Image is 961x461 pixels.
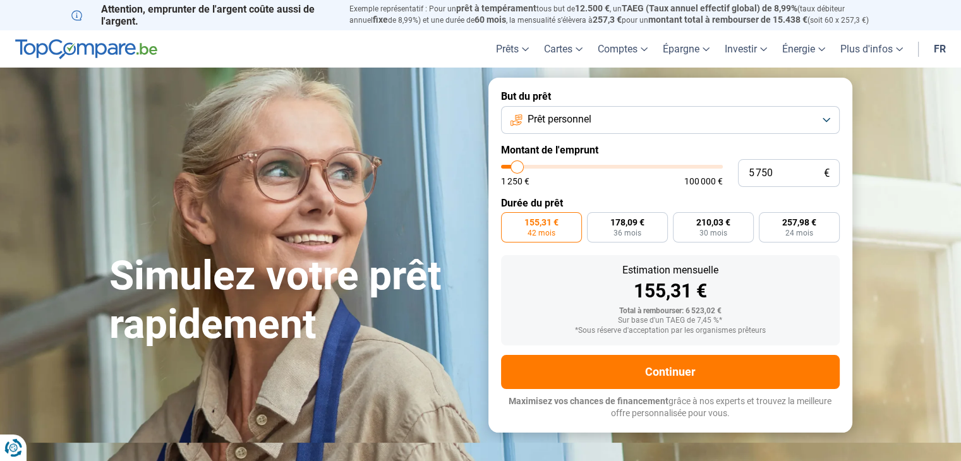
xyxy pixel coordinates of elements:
[610,218,644,227] span: 178,09 €
[536,30,590,68] a: Cartes
[696,218,730,227] span: 210,03 €
[501,177,529,186] span: 1 250 €
[648,15,807,25] span: montant total à rembourser de 15.438 €
[109,252,473,349] h1: Simulez votre prêt rapidement
[456,3,536,13] span: prêt à tempérament
[349,3,890,26] p: Exemple représentatif : Pour un tous but de , un (taux débiteur annuel de 8,99%) et une durée de ...
[501,144,840,156] label: Montant de l'emprunt
[488,30,536,68] a: Prêts
[501,395,840,420] p: grâce à nos experts et trouvez la meilleure offre personnalisée pour vous.
[528,229,555,237] span: 42 mois
[590,30,655,68] a: Comptes
[575,3,610,13] span: 12.500 €
[501,90,840,102] label: But du prêt
[524,218,559,227] span: 155,31 €
[528,112,591,126] span: Prêt personnel
[655,30,717,68] a: Épargne
[474,15,506,25] span: 60 mois
[509,396,668,406] span: Maximisez vos chances de financement
[717,30,775,68] a: Investir
[511,307,830,316] div: Total à rembourser: 6 523,02 €
[15,39,157,59] img: TopCompare
[785,229,813,237] span: 24 mois
[511,316,830,325] div: Sur base d'un TAEG de 7,45 %*
[593,15,622,25] span: 257,3 €
[833,30,910,68] a: Plus d'infos
[511,265,830,275] div: Estimation mensuelle
[926,30,953,68] a: fr
[782,218,816,227] span: 257,98 €
[71,3,334,27] p: Attention, emprunter de l'argent coûte aussi de l'argent.
[501,197,840,209] label: Durée du prêt
[613,229,641,237] span: 36 mois
[684,177,723,186] span: 100 000 €
[775,30,833,68] a: Énergie
[511,282,830,301] div: 155,31 €
[824,168,830,179] span: €
[373,15,388,25] span: fixe
[622,3,797,13] span: TAEG (Taux annuel effectif global) de 8,99%
[501,106,840,134] button: Prêt personnel
[511,326,830,335] div: *Sous réserve d'acceptation par les organismes prêteurs
[699,229,727,237] span: 30 mois
[501,355,840,389] button: Continuer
